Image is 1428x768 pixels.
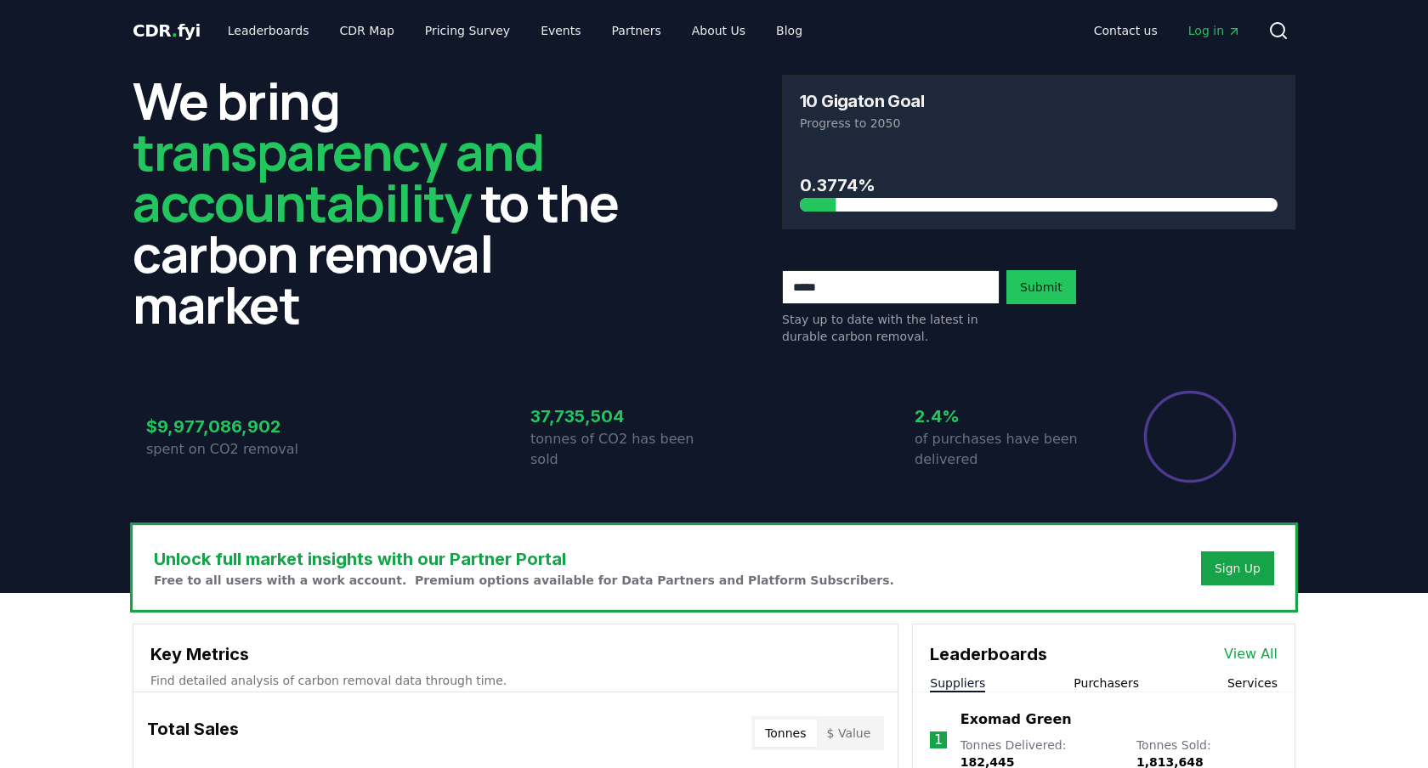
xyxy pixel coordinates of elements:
[930,641,1047,667] h3: Leaderboards
[1201,551,1274,585] button: Sign Up
[530,429,714,470] p: tonnes of CO2 has been sold
[960,709,1072,730] a: Exomad Green
[154,572,894,589] p: Free to all users with a work account. Premium options available for Data Partners and Platform S...
[598,15,675,46] a: Partners
[915,404,1098,429] h3: 2.4%
[800,93,924,110] h3: 10 Gigaton Goal
[530,404,714,429] h3: 37,735,504
[1142,389,1238,484] div: Percentage of sales delivered
[411,15,524,46] a: Pricing Survey
[930,675,985,692] button: Suppliers
[1080,15,1255,46] nav: Main
[214,15,323,46] a: Leaderboards
[150,672,881,689] p: Find detailed analysis of carbon removal data through time.
[800,172,1278,198] h3: 0.3774%
[1080,15,1171,46] a: Contact us
[755,720,816,747] button: Tonnes
[146,414,330,439] h3: $9,977,086,902
[915,429,1098,470] p: of purchases have been delivered
[782,311,1000,345] p: Stay up to date with the latest in durable carbon removal.
[800,115,1278,132] p: Progress to 2050
[133,75,646,330] h2: We bring to the carbon removal market
[133,20,201,41] span: CDR fyi
[817,720,881,747] button: $ Value
[1006,270,1076,304] button: Submit
[762,15,816,46] a: Blog
[133,19,201,42] a: CDR.fyi
[1074,675,1139,692] button: Purchasers
[934,730,943,750] p: 1
[146,439,330,460] p: spent on CO2 removal
[1175,15,1255,46] a: Log in
[326,15,408,46] a: CDR Map
[1215,560,1261,577] a: Sign Up
[172,20,178,41] span: .
[1188,22,1241,39] span: Log in
[678,15,759,46] a: About Us
[154,546,894,572] h3: Unlock full market insights with our Partner Portal
[1227,675,1278,692] button: Services
[147,716,239,750] h3: Total Sales
[527,15,594,46] a: Events
[150,641,881,667] h3: Key Metrics
[1224,644,1278,664] a: View All
[214,15,816,46] nav: Main
[133,116,543,237] span: transparency and accountability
